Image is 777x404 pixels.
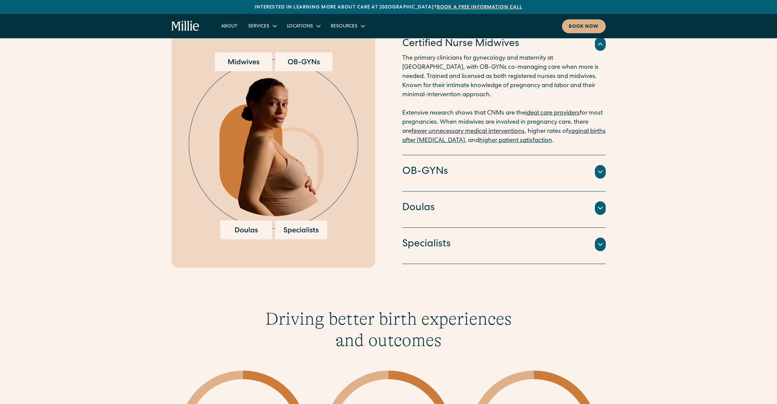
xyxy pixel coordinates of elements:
h3: Driving better birth experiences and outcomes [258,308,519,351]
div: Locations [281,20,325,32]
h4: Certified Nurse Midwives [402,37,519,51]
div: Resources [331,23,357,30]
img: Pregnant woman surrounded by options for maternity care providers, including midwives, OB-GYNs, d... [189,52,358,239]
h4: Specialists [402,237,451,251]
a: fewer unnecessary medical interventions [411,128,525,135]
a: higher patient satisfaction [479,138,552,144]
div: Resources [325,20,370,32]
p: The primary clinicians for gynecology and maternity at [GEOGRAPHIC_DATA], with OB-GYNs co-managin... [402,54,606,145]
div: Services [248,23,269,30]
a: About [216,20,243,32]
div: Book now [569,23,599,31]
a: Book a free information call [437,5,522,10]
div: Services [243,20,281,32]
h4: OB-GYNs [402,165,448,179]
a: ideal care providers [525,110,580,116]
a: Book now [562,19,606,33]
div: Locations [287,23,313,30]
h4: Doulas [402,201,435,215]
a: home [172,21,200,32]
